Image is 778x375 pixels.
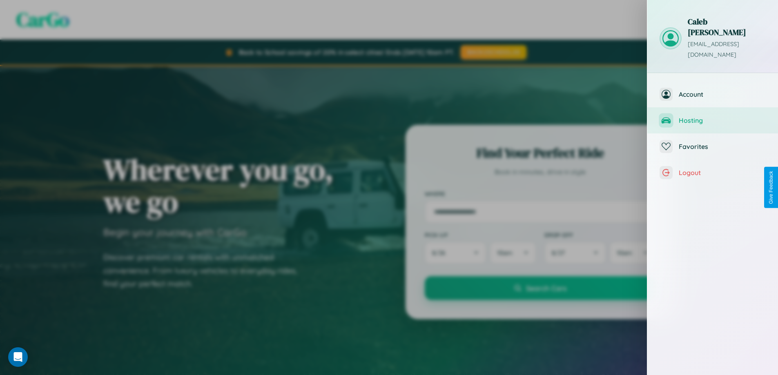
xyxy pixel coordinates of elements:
span: Logout [679,169,766,177]
h3: Caleb [PERSON_NAME] [688,16,766,38]
button: Account [647,81,778,107]
p: [EMAIL_ADDRESS][DOMAIN_NAME] [688,39,766,60]
button: Logout [647,160,778,186]
span: Favorites [679,142,766,151]
span: Account [679,90,766,98]
div: Give Feedback [768,171,774,204]
button: Hosting [647,107,778,133]
span: Hosting [679,116,766,124]
div: Open Intercom Messenger [8,347,28,367]
button: Favorites [647,133,778,160]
